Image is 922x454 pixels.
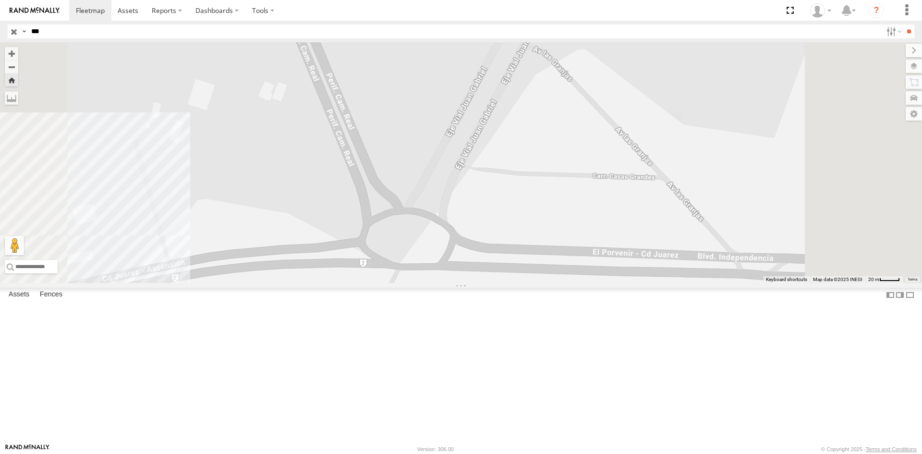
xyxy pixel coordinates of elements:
button: Zoom Home [5,74,18,86]
div: © Copyright 2025 - [821,446,917,452]
label: Measure [5,91,18,105]
i: ? [869,3,884,18]
label: Fences [35,288,67,302]
label: Dock Summary Table to the Left [886,288,895,302]
label: Assets [4,288,34,302]
button: Map Scale: 20 m per 39 pixels [865,276,903,283]
label: Search Filter Options [883,25,903,38]
a: Terms (opens in new tab) [908,278,918,282]
button: Zoom in [5,47,18,60]
div: Version: 306.00 [417,446,454,452]
button: Zoom out [5,60,18,74]
label: Map Settings [906,107,922,121]
label: Search Query [20,25,28,38]
button: Drag Pegman onto the map to open Street View [5,236,24,255]
a: Visit our Website [5,444,49,454]
span: 20 m [868,277,879,282]
a: Terms and Conditions [866,446,917,452]
button: Keyboard shortcuts [766,276,807,283]
div: fernando ponce [807,3,835,18]
span: Map data ©2025 INEGI [813,277,862,282]
label: Hide Summary Table [905,288,915,302]
label: Dock Summary Table to the Right [895,288,905,302]
img: rand-logo.svg [10,7,60,14]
